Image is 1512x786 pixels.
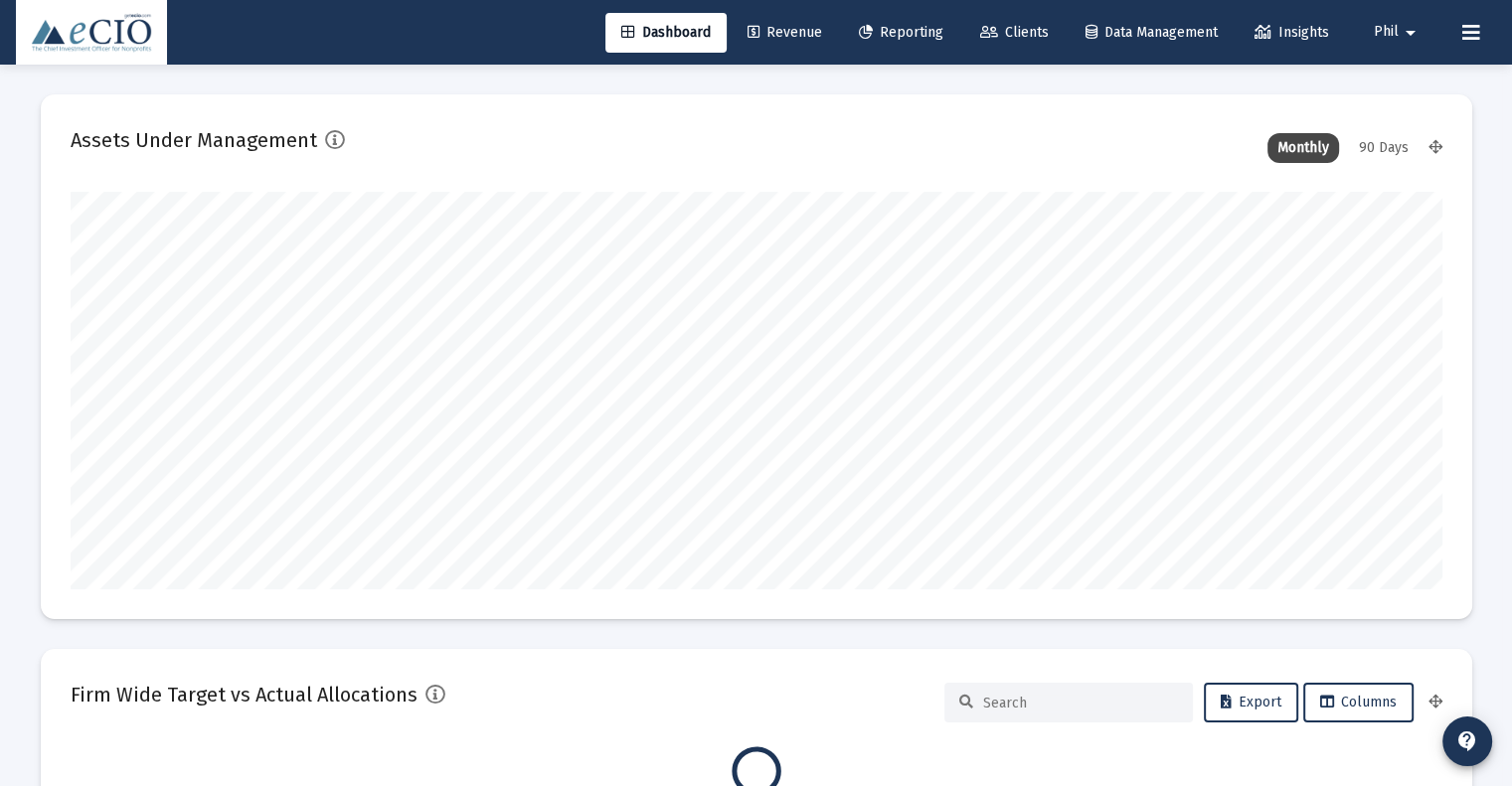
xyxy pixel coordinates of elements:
img: Dashboard [31,13,152,53]
div: Monthly [1267,133,1339,163]
h2: Assets Under Management [71,124,317,156]
span: Revenue [748,24,822,41]
span: Data Management [1086,24,1218,41]
mat-icon: contact_support [1455,729,1479,753]
mat-icon: arrow_drop_down [1399,13,1423,53]
a: Reporting [843,13,959,53]
h2: Firm Wide Target vs Actual Allocations [71,679,418,710]
span: Dashboard [621,24,711,41]
span: Export [1221,694,1281,710]
span: Columns [1320,694,1397,710]
button: Export [1204,683,1298,722]
button: Columns [1303,683,1414,722]
span: Clients [980,24,1049,41]
a: Clients [964,13,1065,53]
a: Data Management [1070,13,1234,53]
a: Revenue [732,13,838,53]
span: Phil [1374,24,1399,41]
span: Insights [1255,24,1329,41]
div: 90 Days [1349,133,1419,163]
input: Search [983,695,1178,711]
a: Dashboard [605,13,727,53]
button: Phil [1350,12,1446,52]
span: Reporting [859,24,943,41]
a: Insights [1239,13,1345,53]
